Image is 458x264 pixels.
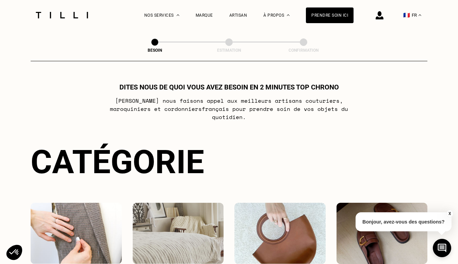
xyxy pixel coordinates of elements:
a: Marque [196,13,213,18]
img: Logo du service de couturière Tilli [33,12,91,18]
img: Accessoires [234,203,326,264]
p: Bonjour, avez-vous des questions? [356,212,452,231]
div: Besoin [121,48,189,53]
img: menu déroulant [419,14,421,16]
h1: Dites nous de quoi vous avez besoin en 2 minutes top chrono [119,83,339,91]
img: Menu déroulant [177,14,179,16]
span: 🇫🇷 [403,12,410,18]
div: Catégorie [31,143,427,181]
button: X [446,210,453,217]
img: Vêtements [31,203,122,264]
div: Confirmation [269,48,338,53]
a: Prendre soin ici [306,7,354,23]
img: Chaussures [337,203,428,264]
p: [PERSON_NAME] nous faisons appel aux meilleurs artisans couturiers , maroquiniers et cordonniers ... [94,97,364,121]
img: Intérieur [133,203,224,264]
img: icône connexion [376,11,383,19]
a: Artisan [229,13,247,18]
div: Estimation [195,48,263,53]
img: Menu déroulant à propos [287,14,290,16]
